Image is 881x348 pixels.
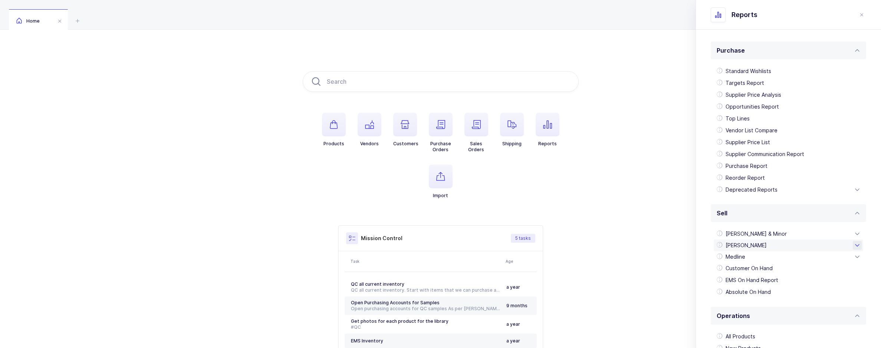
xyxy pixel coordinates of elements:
div: Purchase Report [714,160,863,172]
div: Targets Report [714,77,863,89]
button: Products [322,113,346,147]
span: Home [16,18,40,24]
div: [PERSON_NAME] [714,239,863,251]
div: Standard Wishlists [714,65,863,77]
div: QC all current inventory. Start with items that we can purchase a sample from Schein. #[GEOGRAPHI... [351,287,500,293]
div: Supplier Price List [714,136,863,148]
h3: Mission Control [361,235,402,242]
button: Reports [536,113,559,147]
div: Sell [711,222,866,304]
div: Age [506,258,535,264]
div: All Products [714,331,863,342]
span: 9 months [506,303,527,308]
div: Medline [714,251,863,263]
button: Shipping [500,113,524,147]
div: Opportunities Report [714,101,863,113]
div: Vendor List Compare [714,125,863,136]
div: EMS On Hand Report [714,274,863,286]
div: [PERSON_NAME] & Minor [714,228,863,240]
div: Supplier Price Analysis [714,89,863,101]
div: Deprecated Reports [714,184,863,196]
span: EMS Inventory [351,338,383,344]
div: Supplier Communication Report [714,148,863,160]
div: Purchase [711,59,866,201]
span: QC all current inventory [351,281,404,287]
div: Reorder Report [714,172,863,184]
span: a year [506,338,520,344]
input: Search [303,71,579,92]
div: Top Lines [714,113,863,125]
span: Open Purchasing Accounts for Samples [351,300,440,305]
button: Customers [393,113,418,147]
div: Operations [711,307,866,325]
div: Sell [711,204,866,222]
div: Purchase [711,42,866,59]
button: PurchaseOrders [429,113,453,153]
div: #QC [351,324,500,330]
span: a year [506,284,520,290]
button: close drawer [857,10,866,19]
button: Import [429,165,453,199]
span: Get photos for each product for the library [351,318,448,324]
button: SalesOrders [464,113,488,153]
span: a year [506,321,520,327]
div: Customer On Hand [714,262,863,274]
div: Task [351,258,501,264]
button: Vendors [358,113,381,147]
div: Open purchasing accounts for QC samples As per [PERSON_NAME], we had an account with [PERSON_NAME... [351,306,500,312]
span: 5 tasks [515,235,531,241]
div: Absolute On Hand [714,286,863,298]
span: Reports [732,10,757,19]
